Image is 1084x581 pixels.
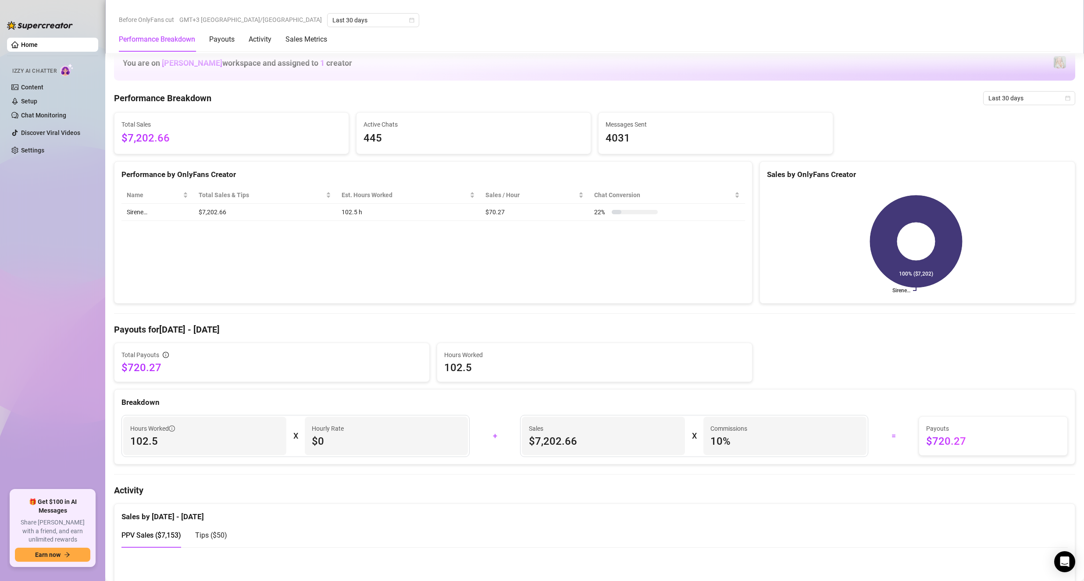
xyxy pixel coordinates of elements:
span: Share [PERSON_NAME] with a friend, and earn unlimited rewards [15,518,90,544]
div: X [692,429,696,443]
span: calendar [409,18,414,23]
h4: Performance Breakdown [114,92,211,104]
span: Total Sales [121,120,342,129]
span: Payouts [926,424,1060,433]
span: Sales [529,424,678,433]
div: Activity [249,34,271,45]
div: = [874,429,913,443]
span: Chat Conversion [594,190,733,200]
span: Last 30 days [332,14,414,27]
a: Content [21,84,43,91]
span: Messages Sent [606,120,826,129]
th: Chat Conversion [589,187,745,204]
span: Earn now [35,551,61,558]
div: Sales by OnlyFans Creator [767,169,1068,181]
span: PPV Sales ( $7,153 ) [121,531,181,539]
img: AI Chatter [60,64,74,76]
div: Open Intercom Messenger [1054,551,1075,572]
a: Chat Monitoring [21,112,66,119]
div: X [293,429,298,443]
span: 102.5 [444,361,745,375]
span: 1 [320,58,324,67]
span: 4031 [606,130,826,147]
div: Performance by OnlyFans Creator [121,169,745,181]
a: Settings [21,147,44,154]
span: Last 30 days [988,92,1070,105]
span: $0 [312,434,461,448]
span: Total Sales & Tips [199,190,324,200]
span: Hours Worked [444,350,745,360]
div: Payouts [209,34,235,45]
a: Discover Viral Videos [21,129,80,136]
text: Sirene… [892,287,910,294]
div: Breakdown [121,397,1068,408]
span: $7,202.66 [121,130,342,147]
span: Name [127,190,181,200]
a: Setup [21,98,37,105]
span: 10 % [710,434,859,448]
td: Sirene… [121,204,193,221]
span: $720.27 [926,434,1060,448]
span: Hours Worked [130,424,175,433]
span: [PERSON_NAME] [162,58,222,67]
a: Home [21,41,38,48]
span: Sales / Hour [485,190,577,200]
span: $7,202.66 [529,434,678,448]
div: Sales by [DATE] - [DATE] [121,504,1068,523]
span: info-circle [163,352,169,358]
button: Earn nowarrow-right [15,548,90,562]
article: Commissions [710,424,747,433]
th: Sales / Hour [480,187,589,204]
td: $70.27 [480,204,589,221]
span: 22 % [594,207,608,217]
article: Hourly Rate [312,424,344,433]
img: Sirene [1054,56,1066,68]
span: Before OnlyFans cut [119,13,174,26]
span: 102.5 [130,434,279,448]
th: Total Sales & Tips [193,187,336,204]
span: Tips ( $50 ) [195,531,227,539]
h4: Activity [114,484,1075,496]
td: 102.5 h [336,204,480,221]
span: calendar [1065,96,1070,101]
div: Performance Breakdown [119,34,195,45]
div: Sales Metrics [285,34,327,45]
span: Active Chats [364,120,584,129]
img: logo-BBDzfeDw.svg [7,21,73,30]
div: Est. Hours Worked [342,190,468,200]
div: + [475,429,515,443]
th: Name [121,187,193,204]
span: Total Payouts [121,350,159,360]
span: Izzy AI Chatter [12,67,57,75]
span: GMT+3 [GEOGRAPHIC_DATA]/[GEOGRAPHIC_DATA] [179,13,322,26]
h4: Payouts for [DATE] - [DATE] [114,323,1075,336]
span: $720.27 [121,361,422,375]
span: 445 [364,130,584,147]
td: $7,202.66 [193,204,336,221]
h1: You are on workspace and assigned to creator [123,58,352,68]
span: arrow-right [64,552,70,558]
span: 🎁 Get $100 in AI Messages [15,498,90,515]
span: info-circle [169,425,175,432]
